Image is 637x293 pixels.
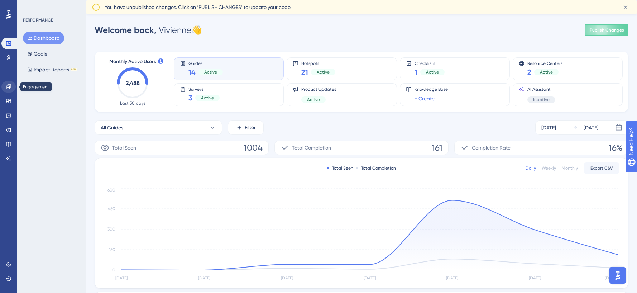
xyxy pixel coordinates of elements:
tspan: [DATE] [115,275,128,280]
span: Inactive [533,97,550,103]
span: Export CSV [590,165,613,171]
span: Knowledge Base [415,86,448,92]
span: 1 [415,67,417,77]
button: All Guides [95,120,222,135]
span: Surveys [188,86,220,91]
tspan: [DATE] [281,275,293,280]
div: Monthly [562,165,578,171]
tspan: [DATE] [605,275,617,280]
span: 161 [432,142,442,153]
button: Dashboard [23,32,64,44]
div: [DATE] [541,123,556,132]
tspan: [DATE] [198,275,210,280]
button: Impact ReportsBETA [23,63,81,76]
tspan: [DATE] [529,275,541,280]
span: You have unpublished changes. Click on ‘PUBLISH CHANGES’ to update your code. [105,3,291,11]
div: BETA [71,68,77,71]
tspan: 150 [109,247,115,252]
tspan: [DATE] [446,275,458,280]
span: All Guides [101,123,123,132]
button: Publish Changes [585,24,628,36]
tspan: [DATE] [364,275,376,280]
div: PERFORMANCE [23,17,53,23]
tspan: 300 [107,227,115,232]
div: Weekly [542,165,556,171]
span: 1004 [244,142,263,153]
iframe: UserGuiding AI Assistant Launcher [607,265,628,286]
span: 3 [188,93,192,103]
span: Monthly Active Users [109,57,156,66]
div: Daily [526,165,536,171]
span: Hotspots [301,61,335,66]
span: Completion Rate [472,143,511,152]
span: Total Seen [112,143,136,152]
div: Total Seen [327,165,353,171]
span: Active [317,69,330,75]
span: Active [307,97,320,103]
tspan: 450 [108,206,115,211]
span: Need Help? [17,2,45,10]
span: Active [540,69,553,75]
button: Filter [228,120,264,135]
div: [DATE] [584,123,598,132]
span: Active [204,69,217,75]
span: Welcome back, [95,25,157,35]
div: Total Completion [356,165,396,171]
span: Active [201,95,214,101]
text: 2,488 [126,80,140,86]
a: + Create [415,94,435,103]
span: Guides [188,61,223,66]
span: 14 [188,67,196,77]
div: Vivienne 👋 [95,24,202,36]
span: Publish Changes [590,27,624,33]
button: Export CSV [584,162,619,174]
span: 21 [301,67,308,77]
span: 2 [527,67,531,77]
span: Last 30 days [120,100,145,106]
span: Resource Centers [527,61,562,66]
tspan: 600 [107,188,115,193]
button: Goals [23,47,51,60]
span: Checklists [415,61,445,66]
tspan: 0 [112,268,115,273]
span: AI Assistant [527,86,555,92]
span: Product Updates [301,86,336,92]
span: Active [426,69,439,75]
span: Total Completion [292,143,331,152]
span: Filter [245,123,256,132]
span: 16% [609,142,622,153]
